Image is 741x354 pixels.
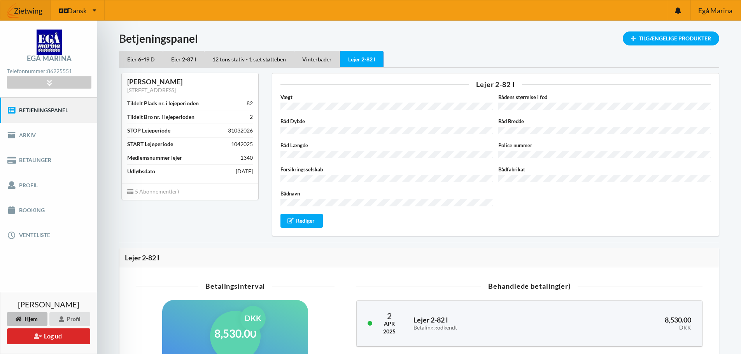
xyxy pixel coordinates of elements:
div: DKK [566,324,691,331]
div: 12 tons stativ - 1 sæt støtteben [204,51,294,67]
div: Tildelt Bro nr. i lejeperioden [127,113,194,121]
div: 2 [383,312,396,320]
label: Police nummer [498,141,711,149]
div: Lejer 2-82 I [125,254,713,262]
div: Hjem [7,312,47,326]
div: Lejer 2-82 I [340,51,384,68]
span: Dansk [67,7,87,14]
span: Egå Marina [698,7,732,14]
div: STOP Lejeperiode [127,127,170,134]
span: [PERSON_NAME] [18,300,79,308]
div: 1042025 [231,140,253,148]
label: Forsikringsselskab [280,166,493,173]
div: [PERSON_NAME] [127,77,253,86]
a: [STREET_ADDRESS] [127,87,176,93]
div: Profil [49,312,90,326]
div: [DATE] [236,167,253,175]
div: Lejer 2-82 I [280,81,711,88]
div: 2 [250,113,253,121]
div: START Lejeperiode [127,140,173,148]
div: Behandlede betaling(er) [356,283,702,289]
div: 2025 [383,328,396,335]
label: Båd Dybde [280,117,493,125]
label: Bådens størrelse i fod [498,93,711,101]
h3: Lejer 2-82 I [413,316,555,331]
strong: 86225551 [47,68,72,74]
h1: 8,530.00 [214,326,256,340]
label: Båd Bredde [498,117,711,125]
div: Betaling godkendt [413,324,555,331]
div: 1340 [240,154,253,162]
span: 5 Abonnement(er) [127,188,179,195]
div: 31032026 [228,127,253,134]
label: Bådfabrikat [498,166,711,173]
div: Rediger [280,214,323,228]
label: Vægt [280,93,493,101]
div: Telefonnummer: [7,66,91,77]
label: Båd Længde [280,141,493,149]
div: DKK [240,306,266,331]
div: 82 [247,99,253,107]
div: Tilgængelige Produkter [623,31,719,45]
div: Egå Marina [27,55,72,62]
div: Medlemsnummer lejer [127,154,182,162]
img: logo [37,30,62,55]
label: Bådnavn [280,190,493,197]
div: Ejer 6-49 D [119,51,163,67]
button: Log ud [7,328,90,344]
span: 8,530.00 [665,316,691,324]
div: Ejer 2-87 I [163,51,204,67]
div: Betalingsinterval [136,283,335,289]
div: Apr [383,320,396,328]
div: Vinterbader [294,51,340,67]
h1: Betjeningspanel [119,31,719,45]
div: Tildelt Plads nr. i lejeperioden [127,99,199,107]
div: Udløbsdato [127,167,155,175]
